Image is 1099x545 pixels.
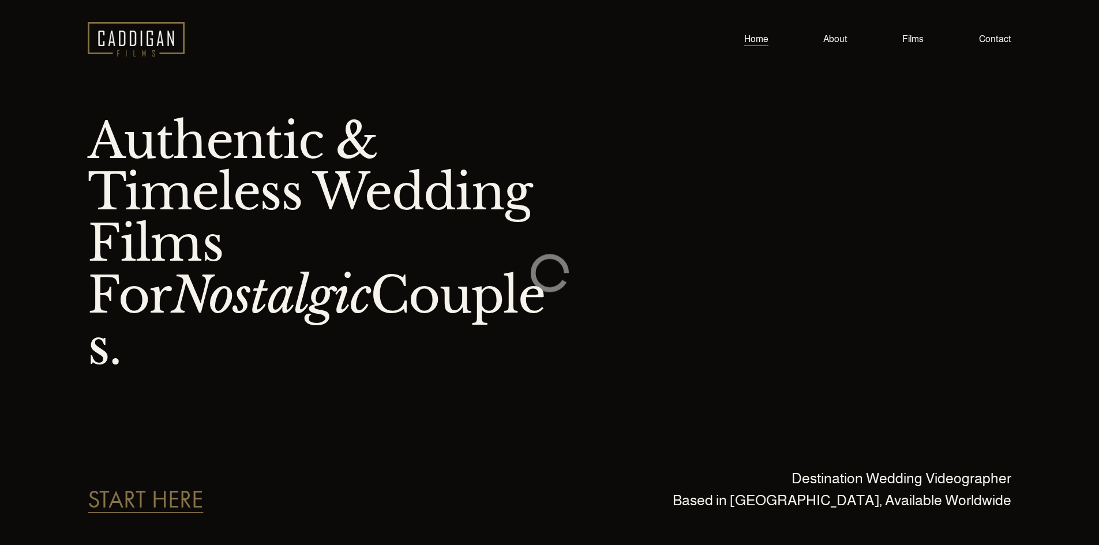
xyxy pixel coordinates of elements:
img: Caddigan Films [88,22,184,57]
a: START HERE [88,487,203,512]
p: Destination Wedding Videographer Based in [GEOGRAPHIC_DATA], Available Worldwide [549,468,1011,511]
a: Contact [979,31,1011,47]
a: Films [902,31,924,47]
em: Nostalgic [171,265,370,326]
a: About [823,31,847,47]
a: Home [744,31,768,47]
h1: Authentic & Timeless Wedding Films For Couples. [88,115,549,373]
